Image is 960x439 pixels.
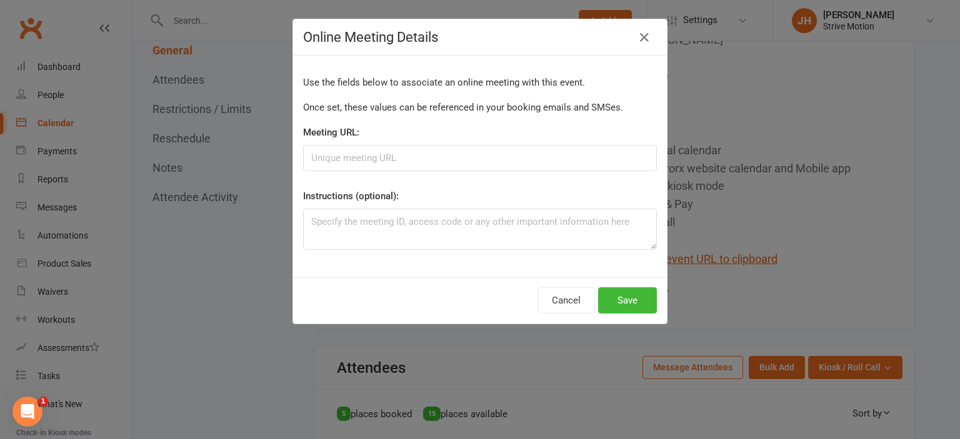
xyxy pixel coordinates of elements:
[598,287,657,313] button: Save
[537,287,595,313] button: Cancel
[38,397,48,407] span: 1
[12,397,42,427] iframe: Intercom live chat
[303,29,657,45] h4: Online Meeting Details
[303,75,657,90] p: Use the fields below to associate an online meeting with this event.
[303,189,399,204] label: Instructions (optional):
[303,125,359,140] label: Meeting URL:
[634,27,654,47] button: Close
[303,100,657,115] p: Once set, these values can be referenced in your booking emails and SMSes.
[303,145,657,171] input: Unique meeting URL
